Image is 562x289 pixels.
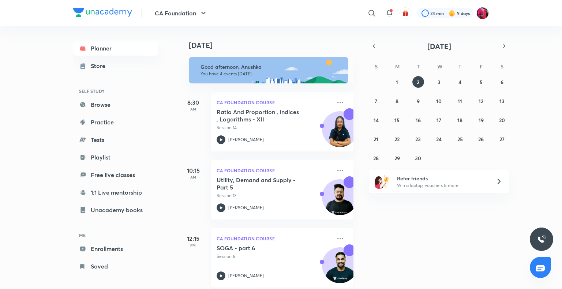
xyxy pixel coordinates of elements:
button: September 1, 2025 [391,76,403,88]
abbr: September 1, 2025 [396,79,398,86]
button: September 30, 2025 [412,152,424,164]
abbr: September 30, 2025 [415,155,421,162]
p: CA Foundation Course [217,166,331,175]
abbr: Friday [480,63,483,70]
button: September 4, 2025 [454,76,466,88]
p: AM [179,107,208,111]
button: [DATE] [379,41,499,51]
img: Avatar [322,115,357,150]
button: September 5, 2025 [475,76,487,88]
button: September 27, 2025 [496,133,508,145]
a: Practice [73,115,158,130]
abbr: September 6, 2025 [501,79,503,86]
button: September 28, 2025 [370,152,382,164]
abbr: September 10, 2025 [436,98,442,105]
button: September 9, 2025 [412,95,424,107]
a: Company Logo [73,8,132,19]
h4: [DATE] [189,41,361,50]
abbr: Tuesday [417,63,420,70]
h5: 10:15 [179,166,208,175]
button: September 11, 2025 [454,95,466,107]
abbr: Thursday [458,63,461,70]
a: Tests [73,132,158,147]
button: September 7, 2025 [370,95,382,107]
abbr: September 20, 2025 [499,117,505,124]
h6: ME [73,229,158,241]
h6: Good afternoon, Anushka [201,64,342,70]
p: [PERSON_NAME] [228,204,264,211]
a: Enrollments [73,241,158,256]
p: Session 14 [217,124,331,131]
abbr: September 16, 2025 [416,117,421,124]
abbr: September 7, 2025 [375,98,377,105]
abbr: September 5, 2025 [480,79,483,86]
img: avatar [402,10,409,16]
p: PM [179,243,208,247]
abbr: September 15, 2025 [394,117,400,124]
abbr: September 29, 2025 [394,155,400,162]
abbr: September 27, 2025 [499,136,505,143]
a: 1:1 Live mentorship [73,185,158,200]
a: Browse [73,97,158,112]
abbr: September 3, 2025 [438,79,441,86]
abbr: September 22, 2025 [394,136,400,143]
h5: Utility, Demand and Supply - Part 5 [217,176,308,191]
p: [PERSON_NAME] [228,136,264,143]
abbr: September 9, 2025 [417,98,420,105]
button: September 26, 2025 [475,133,487,145]
button: September 25, 2025 [454,133,466,145]
h6: SELF STUDY [73,85,158,97]
p: CA Foundation Course [217,234,331,243]
button: September 12, 2025 [475,95,487,107]
p: Win a laptop, vouchers & more [397,182,487,189]
div: Store [91,61,110,70]
a: Planner [73,41,158,56]
button: September 23, 2025 [412,133,424,145]
button: September 8, 2025 [391,95,403,107]
p: Session 6 [217,253,331,260]
button: September 15, 2025 [391,114,403,126]
button: September 21, 2025 [370,133,382,145]
abbr: September 24, 2025 [436,136,442,143]
h5: 12:15 [179,234,208,243]
p: AM [179,175,208,179]
abbr: September 25, 2025 [457,136,463,143]
h5: Ratio And Proportion , Indices , Logarithms - XII [217,108,308,123]
abbr: Saturday [501,63,503,70]
a: Free live classes [73,168,158,182]
img: referral [375,174,389,189]
a: Store [73,59,158,73]
abbr: September 11, 2025 [458,98,462,105]
button: avatar [400,7,411,19]
abbr: September 23, 2025 [415,136,421,143]
abbr: September 28, 2025 [373,155,379,162]
h6: Refer friends [397,174,487,182]
abbr: September 19, 2025 [479,117,484,124]
img: afternoon [189,57,348,83]
button: September 16, 2025 [412,114,424,126]
button: CA Foundation [150,6,212,20]
a: Unacademy books [73,203,158,217]
button: September 2, 2025 [412,76,424,88]
button: September 24, 2025 [433,133,445,145]
button: September 20, 2025 [496,114,508,126]
h5: 8:30 [179,98,208,107]
abbr: Wednesday [437,63,442,70]
button: September 3, 2025 [433,76,445,88]
img: Company Logo [73,8,132,17]
p: CA Foundation Course [217,98,331,107]
button: September 29, 2025 [391,152,403,164]
abbr: Monday [395,63,400,70]
p: Session 13 [217,192,331,199]
button: September 22, 2025 [391,133,403,145]
span: [DATE] [427,41,451,51]
abbr: September 21, 2025 [374,136,378,143]
abbr: September 4, 2025 [458,79,461,86]
a: Playlist [73,150,158,165]
abbr: Sunday [375,63,378,70]
p: You have 4 events [DATE] [201,71,342,77]
button: September 17, 2025 [433,114,445,126]
p: [PERSON_NAME] [228,273,264,279]
abbr: September 13, 2025 [499,98,505,105]
img: streak [448,10,456,17]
